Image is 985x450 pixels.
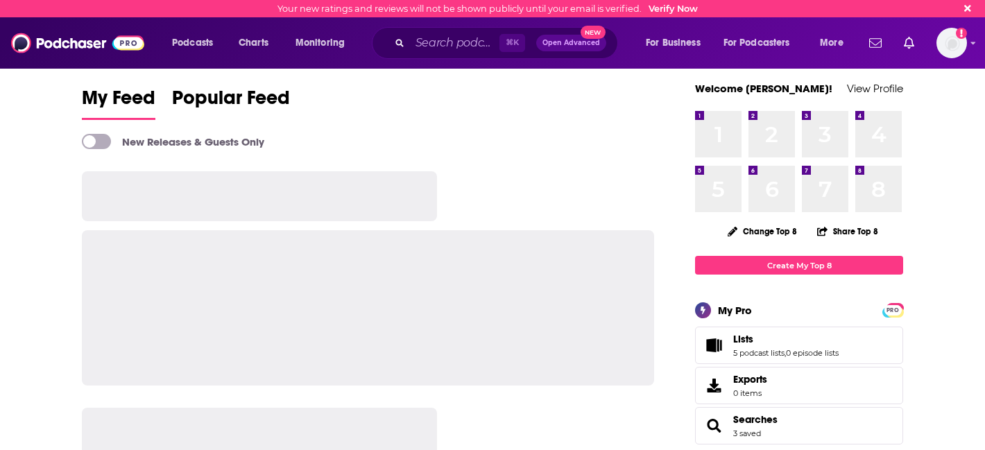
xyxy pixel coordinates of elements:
[172,86,290,120] a: Popular Feed
[884,304,901,315] a: PRO
[785,348,786,358] span: ,
[864,31,887,55] a: Show notifications dropdown
[172,86,290,118] span: Popular Feed
[816,218,879,245] button: Share Top 8
[11,30,144,56] img: Podchaser - Follow, Share and Rate Podcasts
[733,333,839,345] a: Lists
[700,336,728,355] a: Lists
[695,407,903,444] span: Searches
[649,3,698,14] a: Verify Now
[733,388,767,398] span: 0 items
[239,33,268,53] span: Charts
[536,35,606,51] button: Open AdvancedNew
[385,27,631,59] div: Search podcasts, credits, & more...
[646,33,701,53] span: For Business
[723,33,790,53] span: For Podcasters
[695,82,832,95] a: Welcome [PERSON_NAME]!
[718,304,752,317] div: My Pro
[733,373,767,386] span: Exports
[714,32,810,54] button: open menu
[82,134,264,149] a: New Releases & Guests Only
[636,32,718,54] button: open menu
[542,40,600,46] span: Open Advanced
[733,348,785,358] a: 5 podcast lists
[847,82,903,95] a: View Profile
[162,32,231,54] button: open menu
[695,367,903,404] a: Exports
[581,26,606,39] span: New
[410,32,499,54] input: Search podcasts, credits, & more...
[733,429,761,438] a: 3 saved
[499,34,525,52] span: ⌘ K
[719,223,805,240] button: Change Top 8
[277,3,698,14] div: Your new ratings and reviews will not be shown publicly until your email is verified.
[82,86,155,118] span: My Feed
[695,256,903,275] a: Create My Top 8
[936,28,967,58] button: Show profile menu
[286,32,363,54] button: open menu
[898,31,920,55] a: Show notifications dropdown
[936,28,967,58] img: User Profile
[82,86,155,120] a: My Feed
[786,348,839,358] a: 0 episode lists
[820,33,843,53] span: More
[936,28,967,58] span: Logged in as DanHaggerty
[810,32,861,54] button: open menu
[695,327,903,364] span: Lists
[230,32,277,54] a: Charts
[733,413,778,426] a: Searches
[295,33,345,53] span: Monitoring
[700,416,728,435] a: Searches
[956,28,967,39] svg: Email not verified
[172,33,213,53] span: Podcasts
[884,305,901,315] span: PRO
[700,376,728,395] span: Exports
[733,333,753,345] span: Lists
